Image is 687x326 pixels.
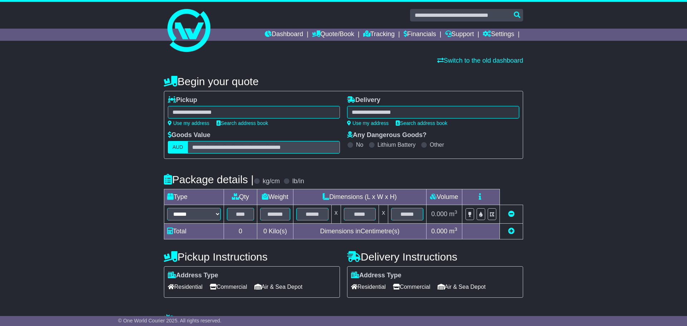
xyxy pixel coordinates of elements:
label: No [356,141,363,148]
span: m [449,210,457,218]
span: 0.000 [431,210,447,218]
a: Financials [404,29,436,41]
a: Quote/Book [312,29,354,41]
label: Pickup [168,96,197,104]
h4: Package details | [164,174,254,185]
td: 0 [224,224,257,239]
a: Remove this item [508,210,515,218]
label: AUD [168,141,188,154]
a: Switch to the old dashboard [437,57,523,64]
td: Volume [426,189,462,205]
label: lb/in [292,177,304,185]
td: Weight [257,189,293,205]
sup: 3 [454,209,457,215]
span: Residential [168,281,203,292]
a: Search address book [396,120,447,126]
a: Settings [483,29,514,41]
td: Total [164,224,224,239]
h4: Warranty & Insurance [164,314,523,326]
span: 0.000 [431,228,447,235]
td: x [379,205,388,224]
span: m [449,228,457,235]
span: Residential [351,281,386,292]
a: Tracking [363,29,395,41]
td: Kilo(s) [257,224,293,239]
span: 0 [263,228,267,235]
label: Lithium Battery [377,141,416,148]
h4: Delivery Instructions [347,251,523,263]
td: Dimensions in Centimetre(s) [293,224,426,239]
span: © One World Courier 2025. All rights reserved. [118,318,221,323]
td: x [331,205,341,224]
label: Goods Value [168,131,210,139]
a: Dashboard [265,29,303,41]
span: Air & Sea Depot [254,281,303,292]
label: Address Type [351,272,401,279]
td: Type [164,189,224,205]
td: Dimensions (L x W x H) [293,189,426,205]
span: Commercial [210,281,247,292]
a: Search address book [216,120,268,126]
a: Use my address [347,120,389,126]
label: Any Dangerous Goods? [347,131,427,139]
sup: 3 [454,227,457,232]
label: Address Type [168,272,218,279]
h4: Pickup Instructions [164,251,340,263]
a: Support [445,29,474,41]
label: Other [430,141,444,148]
label: kg/cm [263,177,280,185]
label: Delivery [347,96,380,104]
a: Use my address [168,120,209,126]
span: Commercial [393,281,430,292]
a: Add new item [508,228,515,235]
span: Air & Sea Depot [438,281,486,292]
td: Qty [224,189,257,205]
h4: Begin your quote [164,76,523,87]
